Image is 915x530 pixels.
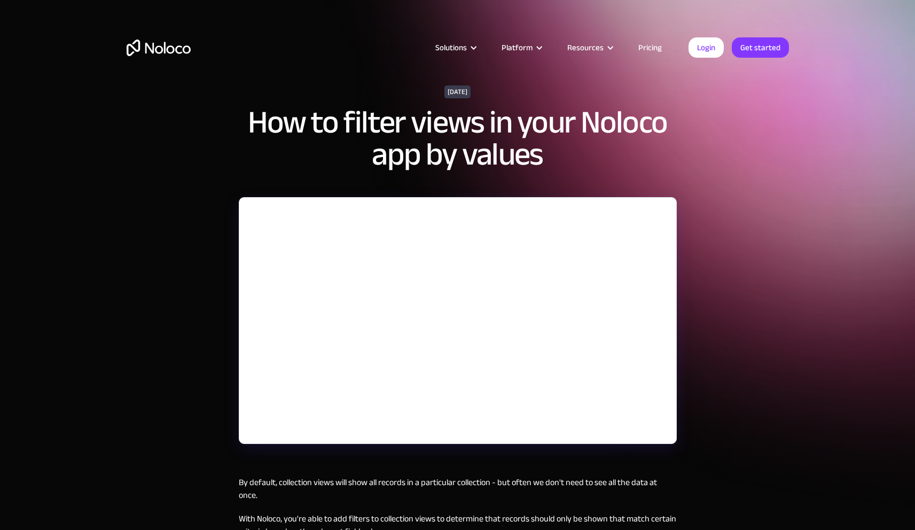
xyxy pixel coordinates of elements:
h1: How to filter views in your Noloco app by values [244,106,671,170]
a: Get started [732,37,789,58]
div: Resources [554,41,625,54]
div: Platform [502,41,533,54]
iframe: YouTube embed [239,198,676,443]
p: By default, collection views will show all records in a particular collection - but often we don'... [239,476,677,502]
a: Login [689,37,724,58]
div: Solutions [422,41,488,54]
div: Platform [488,41,554,54]
a: Pricing [625,41,675,54]
div: Solutions [435,41,467,54]
div: Resources [567,41,604,54]
a: home [127,40,191,56]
